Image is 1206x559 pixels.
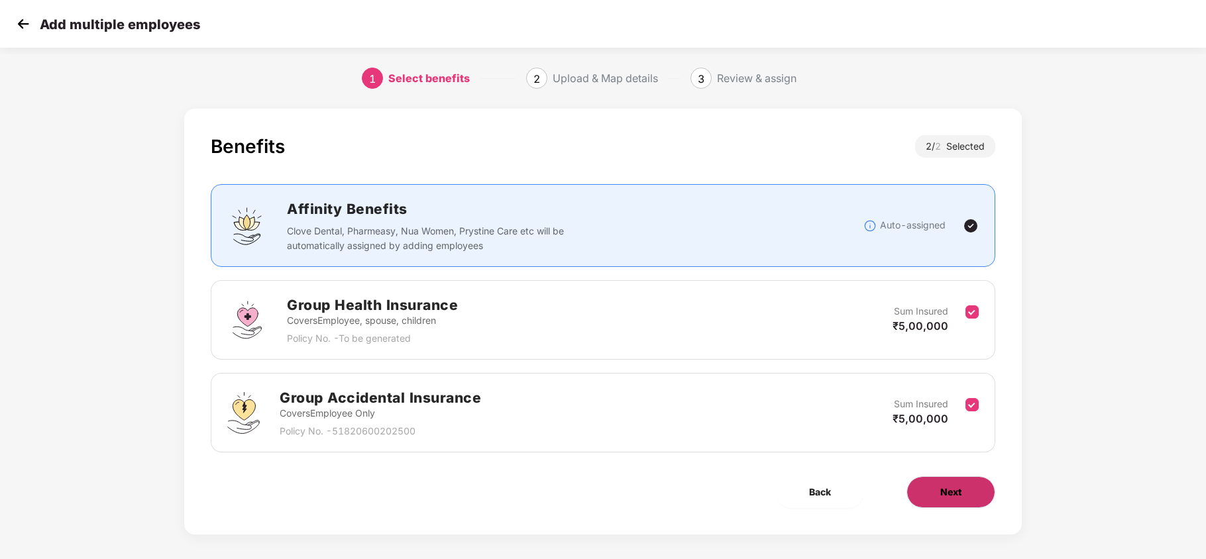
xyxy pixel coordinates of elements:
[776,476,864,508] button: Back
[287,198,763,220] h2: Affinity Benefits
[894,397,948,411] p: Sum Insured
[287,331,458,346] p: Policy No. - To be generated
[963,218,979,234] img: svg+xml;base64,PHN2ZyBpZD0iVGljay0yNHgyNCIgeG1sbnM9Imh0dHA6Ly93d3cudzMub3JnLzIwMDAvc3ZnIiB3aWR0aD...
[915,135,995,158] div: 2 / Selected
[809,485,831,499] span: Back
[287,294,458,316] h2: Group Health Insurance
[863,219,877,232] img: svg+xml;base64,PHN2ZyBpZD0iSW5mb18tXzMyeDMyIiBkYXRhLW5hbWU9IkluZm8gLSAzMngzMiIgeG1sbnM9Imh0dHA6Ly...
[906,476,995,508] button: Next
[717,68,796,89] div: Review & assign
[280,406,481,421] p: Covers Employee Only
[13,14,33,34] img: svg+xml;base64,PHN2ZyB4bWxucz0iaHR0cDovL3d3dy53My5vcmcvMjAwMC9zdmciIHdpZHRoPSIzMCIgaGVpZ2h0PSIzMC...
[227,300,267,340] img: svg+xml;base64,PHN2ZyBpZD0iR3JvdXBfSGVhbHRoX0luc3VyYW5jZSIgZGF0YS1uYW1lPSJHcm91cCBIZWFsdGggSW5zdX...
[698,72,704,85] span: 3
[894,304,948,319] p: Sum Insured
[369,72,376,85] span: 1
[533,72,540,85] span: 2
[553,68,658,89] div: Upload & Map details
[227,206,267,246] img: svg+xml;base64,PHN2ZyBpZD0iQWZmaW5pdHlfQmVuZWZpdHMiIGRhdGEtbmFtZT0iQWZmaW5pdHkgQmVuZWZpdHMiIHhtbG...
[227,392,260,434] img: svg+xml;base64,PHN2ZyB4bWxucz0iaHR0cDovL3d3dy53My5vcmcvMjAwMC9zdmciIHdpZHRoPSI0OS4zMjEiIGhlaWdodD...
[211,135,285,158] div: Benefits
[287,313,458,328] p: Covers Employee, spouse, children
[280,424,481,438] p: Policy No. - 51820600202500
[40,17,200,32] p: Add multiple employees
[388,68,470,89] div: Select benefits
[935,140,946,152] span: 2
[940,485,961,499] span: Next
[893,319,948,332] span: ₹5,00,000
[893,412,948,425] span: ₹5,00,000
[880,218,946,232] p: Auto-assigned
[287,224,573,253] p: Clove Dental, Pharmeasy, Nua Women, Prystine Care etc will be automatically assigned by adding em...
[280,387,481,409] h2: Group Accidental Insurance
